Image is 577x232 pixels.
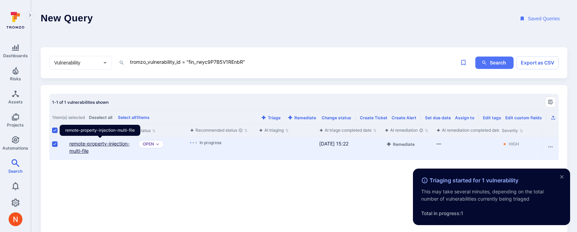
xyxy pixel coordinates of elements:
[505,115,542,120] button: Edit custom fields
[434,137,499,160] div: Cell for aiCtx.remediationFinishedAt
[256,137,316,160] div: Cell for aiCtx
[9,212,22,226] img: ACg8ocIprwjrgDQnDsNSk9Ghn5p5-B8DpAKWoJ5Gi9syOE4K59tr4Q=s96-c
[475,57,514,69] button: ig-search
[392,115,416,120] button: Create Alert
[545,141,556,152] button: Row actions menu
[457,56,470,69] span: Save query
[436,128,506,133] button: Sort by function(){return k.createElement(hN.A,{direction:"row",alignItems:"center",gap:4},k.crea...
[502,128,523,133] button: Sort by Severity
[421,177,518,184] span: Triaging started for 1 vulnerability
[259,128,289,133] button: Sort by function(){return k.createElement(hN.A,{direction:"row",alignItems:"center",gap:4},k.crea...
[41,12,93,25] h1: New Query
[260,115,282,120] button: Triage with AI
[2,145,28,151] span: Automations
[53,59,98,66] input: Select basic entity
[52,100,109,105] span: 1-1 of 1 vulnerabilities shown
[190,127,243,134] div: Recommended status
[436,140,496,147] div: —
[135,137,187,160] div: Cell for Status
[101,58,109,67] button: Open
[322,115,351,120] button: Change status
[425,115,451,120] button: Set due date
[316,137,382,160] div: Cell for aiCtx.triageFinishedAt
[516,56,559,69] button: Export as CSV
[69,141,130,154] a: remote-property-injection-multi-file
[143,141,154,147] button: Open
[550,115,556,120] button: Export as CSV
[556,171,567,182] button: close
[52,141,58,147] span: Select row
[513,12,567,25] button: Saved Queries
[542,137,559,160] div: Cell for
[52,128,58,133] span: Select all rows
[319,127,372,134] div: AI triage completed date
[60,125,140,136] div: remote-property-injection-multi-file
[509,141,519,147] div: High
[382,137,434,160] div: Cell for aiCtx.remediationStatus
[7,122,24,128] span: Projects
[138,128,156,133] button: Sort by Status
[28,12,32,18] i: Expand navigation menu
[26,11,34,19] button: Expand navigation menu
[190,142,197,143] img: Loading...
[117,115,151,120] button: Select all1items
[421,188,562,217] p: This may take several minutes, depending on the total number of vulnerabilities currently being t...
[455,115,474,120] button: Assign to
[88,115,114,120] button: Deselect all
[545,97,556,108] button: Manage columns
[385,127,423,134] div: AI remediation
[319,140,379,147] div: [DATE] 15:22
[8,169,22,174] span: Search
[319,128,377,133] button: Sort by function(){return k.createElement(hN.A,{direction:"row",alignItems:"center",gap:4},k.crea...
[259,127,284,134] div: AI triaging
[155,142,160,146] button: Expand dropdown
[385,140,416,148] button: Remediate
[190,140,253,145] div: In progress
[483,115,501,120] button: Edit tags
[49,137,67,160] div: Cell for selection
[9,212,22,226] div: Neeren Patki
[187,137,256,160] div: Cell for aiCtx.triageStatus
[129,58,457,66] textarea: Intelligence Graph search area
[52,115,85,120] span: 1 item(s) selected
[436,127,500,134] div: AI remediation completed date
[360,115,387,120] button: Create Ticket
[499,137,551,160] div: Cell for Severity
[286,115,317,120] button: Remediate with AI
[190,128,248,133] button: Sort by function(){return k.createElement(hN.A,{direction:"row",alignItems:"center",gap:4},k.crea...
[10,76,21,81] span: Risks
[8,99,23,104] span: Assets
[385,128,428,133] button: Sort by function(){return k.createElement(hN.A,{direction:"row",alignItems:"center",gap:4},k.crea...
[67,137,135,160] div: Cell for Vulnerability
[421,210,463,216] span: Total in progress: 1
[3,53,28,58] span: Dashboards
